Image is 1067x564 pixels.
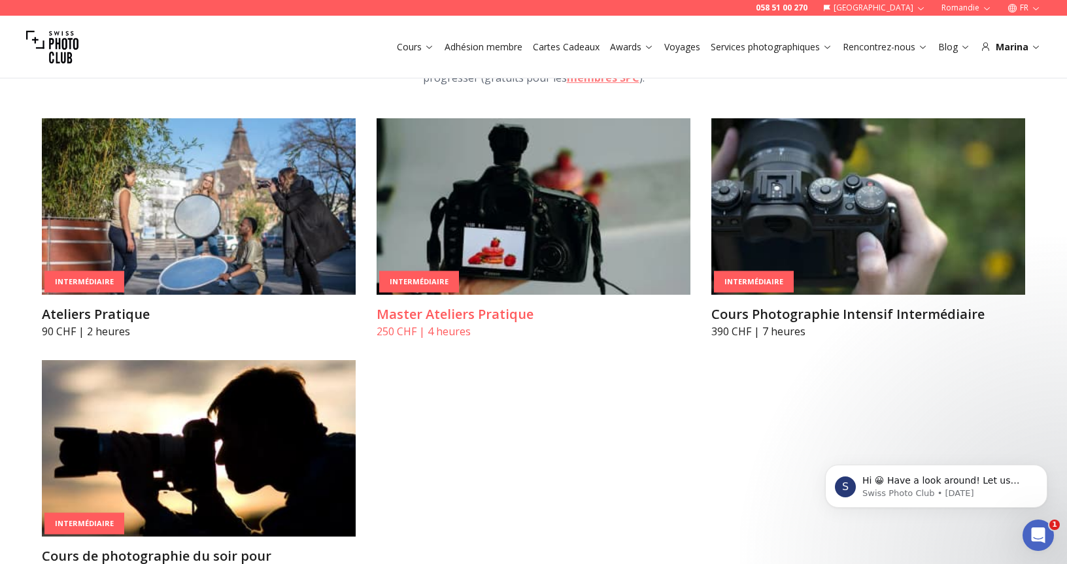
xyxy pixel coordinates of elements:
[377,118,690,295] img: Master Ateliers Pratique
[42,118,356,295] img: Ateliers Pratique
[659,38,705,56] button: Voyages
[610,41,654,54] a: Awards
[938,41,970,54] a: Blog
[26,21,78,73] img: Swiss photo club
[838,38,933,56] button: Rencontrez-nous
[377,305,690,323] h3: Master Ateliers Pratique
[843,41,928,54] a: Rencontrez-nous
[377,323,690,339] p: 250 CHF | 4 heures
[711,41,832,54] a: Services photographiques
[933,38,975,56] button: Blog
[42,305,356,323] h3: Ateliers Pratique
[445,41,522,54] a: Adhésion membre
[439,38,528,56] button: Adhésion membre
[805,437,1067,529] iframe: Intercom notifications message
[397,41,434,54] a: Cours
[392,38,439,56] button: Cours
[377,118,690,339] a: Master Ateliers PratiqueIntermédiaireMaster Ateliers Pratique250 CHF | 4 heures
[533,41,600,54] a: Cartes Cadeaux
[1049,520,1060,530] span: 1
[42,360,356,537] img: Cours de photographie du soir pour Intermédiaires
[379,271,459,293] div: Intermédiaire
[1023,520,1054,551] iframe: Intercom live chat
[605,38,659,56] button: Awards
[711,305,1025,323] h3: Cours Photographie Intensif Intermédiaire
[705,38,838,56] button: Services photographiques
[711,118,1025,295] img: Cours Photographie Intensif Intermédiaire
[981,41,1041,54] div: Marina
[42,323,356,339] p: 90 CHF | 2 heures
[711,323,1025,339] p: 390 CHF | 7 heures
[756,3,807,13] a: 058 51 00 270
[42,118,356,339] a: Ateliers PratiqueIntermédiaireAteliers Pratique90 CHF | 2 heures
[528,38,605,56] button: Cartes Cadeaux
[711,118,1025,339] a: Cours Photographie Intensif IntermédiaireIntermédiaireCours Photographie Intensif Intermédiaire39...
[714,271,794,293] div: Intermédiaire
[664,41,700,54] a: Voyages
[44,513,124,535] div: Intermédiaire
[44,271,124,293] div: Intermédiaire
